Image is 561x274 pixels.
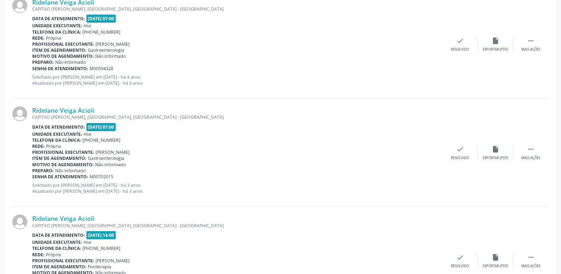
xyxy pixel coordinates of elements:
[86,231,116,239] span: [DATE] 14:00
[32,41,94,47] b: Profissional executante:
[521,264,540,269] div: Mais ações
[32,245,81,251] b: Telefone da clínica:
[451,264,469,269] div: Resolvido
[46,143,61,149] span: Própria
[90,66,113,72] span: M00594328
[32,223,442,229] div: CAPITAO [PERSON_NAME], [GEOGRAPHIC_DATA], [GEOGRAPHIC_DATA] - [GEOGRAPHIC_DATA]
[84,23,91,29] span: Hse
[32,23,82,29] b: Unidade executante:
[32,16,85,22] b: Data de atendimento:
[32,143,45,149] b: Rede:
[492,253,499,261] i: insert_drive_file
[521,47,540,52] div: Mais ações
[32,124,85,130] b: Data de atendimento:
[451,156,469,161] div: Resolvido
[84,239,91,245] span: Hse
[32,239,82,245] b: Unidade executante:
[32,182,442,194] p: Solicitado por [PERSON_NAME] em [DATE] - há 3 anos Atualizado por [PERSON_NAME] em [DATE] - há 3 ...
[521,156,540,161] div: Mais ações
[527,145,535,153] i: 
[32,74,442,86] p: Solicitado por [PERSON_NAME] em [DATE] - há 4 anos Atualizado por [PERSON_NAME] em [DATE] - há 3 ...
[95,162,126,168] span: Não informado
[32,114,442,120] div: CAPITAO [PERSON_NAME], [GEOGRAPHIC_DATA], [GEOGRAPHIC_DATA] - [GEOGRAPHIC_DATA]
[90,174,113,180] span: M00702015
[12,214,27,229] img: img
[46,252,61,258] span: Própria
[32,174,88,180] b: Senha de atendimento:
[451,47,469,52] div: Resolvido
[32,47,86,53] b: Item de agendamento:
[32,258,94,264] b: Profissional executante:
[32,53,94,59] b: Motivo de agendamento:
[46,35,61,41] span: Própria
[32,264,86,270] b: Item de agendamento:
[483,156,508,161] div: Exportar (PDF)
[32,106,95,114] a: Ridelane Veiga Acioli
[456,145,464,153] i: check
[483,264,508,269] div: Exportar (PDF)
[492,37,499,45] i: insert_drive_file
[32,66,88,72] b: Senha de atendimento:
[527,253,535,261] i: 
[88,264,111,270] span: Fisioterapia
[82,137,120,143] span: [PHONE_NUMBER]
[88,155,124,161] span: Gastroenterologia
[32,137,81,143] b: Telefone da clínica:
[32,232,85,238] b: Data de atendimento:
[32,6,442,12] div: CAPITAO [PERSON_NAME], [GEOGRAPHIC_DATA], [GEOGRAPHIC_DATA] - [GEOGRAPHIC_DATA]
[32,155,86,161] b: Item de agendamento:
[32,59,54,65] b: Preparo:
[527,37,535,45] i: 
[12,106,27,121] img: img
[96,258,130,264] span: [PERSON_NAME]
[96,41,130,47] span: [PERSON_NAME]
[55,59,86,65] span: Não informado
[492,145,499,153] i: insert_drive_file
[32,162,94,168] b: Motivo de agendamento:
[82,29,120,35] span: [PHONE_NUMBER]
[84,131,91,137] span: Hse
[456,37,464,45] i: check
[86,123,116,131] span: [DATE] 07:00
[32,29,81,35] b: Telefone da clínica:
[32,35,45,41] b: Rede:
[32,131,82,137] b: Unidade executante:
[32,168,54,174] b: Preparo:
[86,15,116,23] span: [DATE] 07:00
[483,47,508,52] div: Exportar (PDF)
[456,253,464,261] i: check
[95,53,126,59] span: Não informado
[88,47,124,53] span: Gastroenterologia
[82,245,120,251] span: [PHONE_NUMBER]
[32,252,45,258] b: Rede:
[32,149,94,155] b: Profissional executante:
[55,168,86,174] span: Não informado
[32,214,95,222] a: Ridelane Veiga Acioli
[96,149,130,155] span: [PERSON_NAME]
